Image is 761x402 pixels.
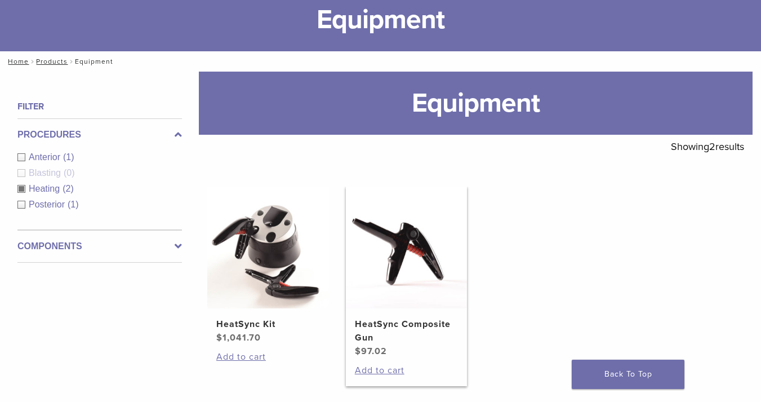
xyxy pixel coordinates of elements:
[207,187,329,308] img: HeatSync Kit
[29,184,63,193] span: Heating
[36,58,68,65] a: Products
[199,72,753,135] h1: Equipment
[63,184,74,193] span: (2)
[355,317,458,344] h2: HeatSync Composite Gun
[346,187,468,308] img: HeatSync Composite Gun
[216,332,261,343] bdi: 1,041.70
[572,360,684,389] a: Back To Top
[63,152,74,162] span: (1)
[29,152,63,162] span: Anterior
[68,59,75,64] span: /
[216,350,319,364] a: Add to cart: “HeatSync Kit”
[207,187,329,344] a: HeatSync KitHeatSync Kit $1,041.70
[5,58,29,65] a: Home
[29,200,68,209] span: Posterior
[17,128,182,142] label: Procedures
[355,346,361,357] span: $
[29,168,64,178] span: Blasting
[29,59,36,64] span: /
[346,187,468,358] a: HeatSync Composite GunHeatSync Composite Gun $97.02
[64,168,75,178] span: (0)
[216,332,222,343] span: $
[216,317,319,331] h2: HeatSync Kit
[355,364,458,377] a: Add to cart: “HeatSync Composite Gun”
[709,140,715,153] span: 2
[671,135,744,158] p: Showing results
[355,346,387,357] bdi: 97.02
[17,100,182,113] h4: Filter
[17,240,182,253] label: Components
[68,200,79,209] span: (1)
